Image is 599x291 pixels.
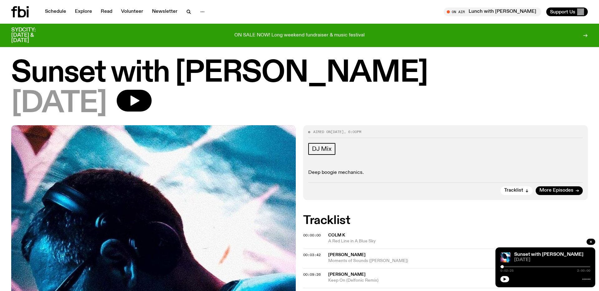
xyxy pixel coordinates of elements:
[504,188,523,193] span: Tracklist
[577,269,590,272] span: 2:00:00
[41,7,70,16] a: Schedule
[328,238,588,244] span: A Red Line in A Blue Sky
[500,269,514,272] span: 0:02:25
[328,253,366,257] span: [PERSON_NAME]
[328,258,588,264] span: Moments of Sounds ([PERSON_NAME])
[303,234,321,237] button: 00:00:00
[313,129,331,134] span: Aired on
[308,170,583,176] p: Deep boogie mechanics.
[11,90,107,118] span: [DATE]
[444,7,541,16] button: On AirLunch with [PERSON_NAME]
[303,233,321,238] span: 00:00:00
[344,129,361,134] span: , 6:00pm
[303,273,321,276] button: 00:09:26
[312,145,332,152] span: DJ Mix
[303,272,321,277] span: 00:09:26
[117,7,147,16] a: Volunteer
[539,188,573,193] span: More Episodes
[303,253,321,257] button: 00:03:42
[331,129,344,134] span: [DATE]
[71,7,96,16] a: Explore
[546,7,588,16] button: Support Us
[11,27,51,43] h3: SYDCITY: [DATE] & [DATE]
[514,258,590,262] span: [DATE]
[303,215,588,226] h2: Tracklist
[328,272,366,277] span: [PERSON_NAME]
[97,7,116,16] a: Read
[550,9,575,15] span: Support Us
[11,59,588,87] h1: Sunset with [PERSON_NAME]
[148,7,181,16] a: Newsletter
[328,278,588,284] span: Keep On (Delfonic Remix)
[308,143,335,155] a: DJ Mix
[514,252,583,257] a: Sunset with [PERSON_NAME]
[500,186,533,195] button: Tracklist
[500,252,510,262] img: Simon Caldwell stands side on, looking downwards. He has headphones on. Behind him is a brightly ...
[536,186,583,195] a: More Episodes
[303,252,321,257] span: 00:03:42
[234,33,365,38] p: ON SALE NOW! Long weekend fundraiser & music festival
[328,233,345,237] span: Colm K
